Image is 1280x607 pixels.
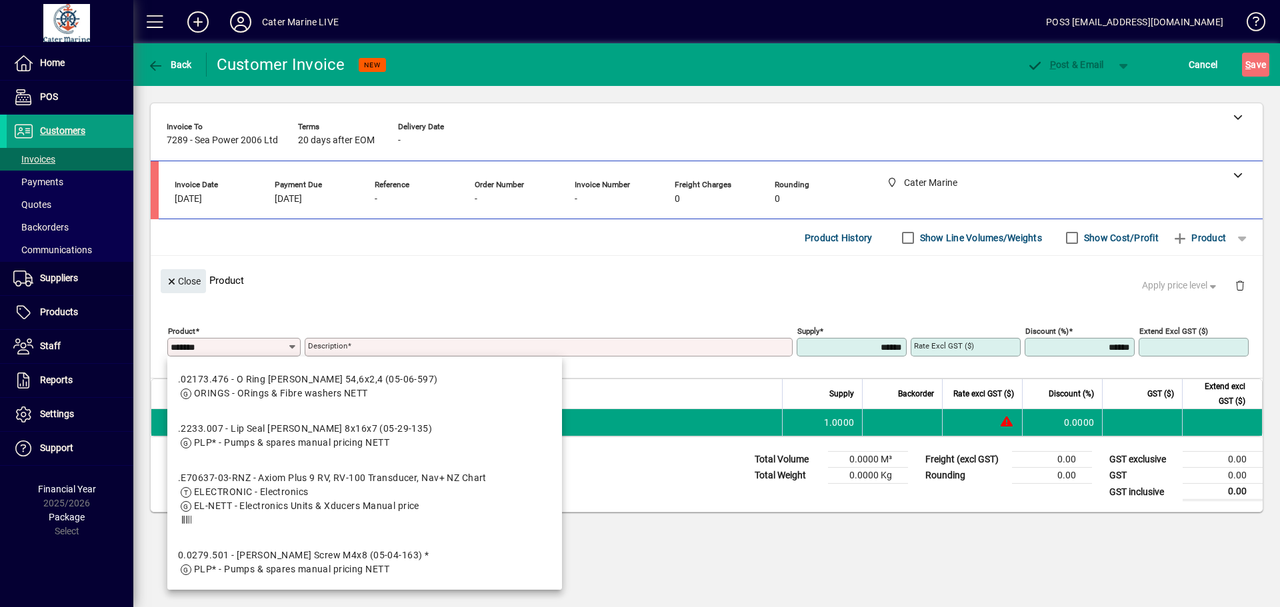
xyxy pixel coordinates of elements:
span: PLP* - Pumps & spares manual pricing NETT [194,437,389,448]
span: Backorders [13,222,69,233]
span: Backorder [898,386,934,401]
span: NEW [364,61,381,69]
td: 0.00 [1012,468,1092,484]
span: - [398,135,401,146]
span: Product History [805,227,873,249]
button: Back [144,53,195,77]
div: .2233.007 - Lip Seal [PERSON_NAME] 8x16x7 (05-29-135) [178,422,432,436]
td: 0.0000 [1022,409,1102,436]
span: 0 [675,194,680,205]
a: Home [7,47,133,80]
button: Close [161,269,206,293]
mat-label: Rate excl GST ($) [914,341,974,350]
a: Communications [7,239,133,261]
div: Product [151,256,1263,304]
td: 0.00 [1183,452,1263,468]
app-page-header-button: Back [133,53,207,77]
a: Settings [7,398,133,431]
span: Customers [40,125,85,136]
a: Reports [7,364,133,397]
span: Staff [40,340,61,351]
span: Supply [829,386,854,401]
span: S [1245,59,1251,70]
button: Product History [799,226,878,250]
span: POS [40,91,58,102]
a: Products [7,296,133,329]
span: P [1050,59,1056,70]
a: Invoices [7,148,133,171]
td: Rounding [919,468,1012,484]
td: 0.00 [1183,484,1263,500]
span: Package [49,512,85,522]
mat-label: Discount (%) [1025,326,1069,336]
a: Backorders [7,216,133,239]
span: - [575,194,577,205]
a: Staff [7,330,133,363]
app-page-header-button: Delete [1224,279,1256,291]
span: ave [1245,54,1266,75]
div: Customer Invoice [217,54,345,75]
span: Products [40,306,78,317]
td: 0.00 [1183,468,1263,484]
span: Rate excl GST ($) [953,386,1014,401]
td: GST exclusive [1103,452,1183,468]
span: Financial Year [38,484,96,494]
label: Show Cost/Profit [1081,231,1159,245]
button: Save [1242,53,1269,77]
span: Suppliers [40,273,78,283]
td: 0.0000 M³ [828,452,908,468]
span: - [475,194,477,205]
td: Total Volume [748,452,828,468]
span: ost & Email [1027,59,1104,70]
div: POS3 [EMAIL_ADDRESS][DOMAIN_NAME] [1046,11,1223,33]
span: Settings [40,408,74,419]
a: Suppliers [7,262,133,295]
a: Quotes [7,193,133,216]
td: GST [1103,468,1183,484]
span: - [375,194,377,205]
mat-option: .E70637-03-RNZ - Axiom Plus 9 RV, RV-100 Transducer, Nav+ NZ Chart [167,460,562,538]
span: 20 days after EOM [298,135,375,146]
span: EL-NETT - Electronics Units & Xducers Manual price [194,500,419,511]
span: Payments [13,177,63,187]
span: Cancel [1189,54,1218,75]
span: 0 [775,194,780,205]
a: Knowledge Base [1237,3,1263,46]
div: .02173.476 - O Ring [PERSON_NAME] 54,6x2,4 (05-06-597) [178,372,438,386]
button: Cancel [1185,53,1221,77]
span: ELECTRONIC - Electronics [194,486,309,497]
span: 1.0000 [824,416,855,429]
td: 0.0000 Kg [828,468,908,484]
span: Support [40,442,73,453]
mat-option: 0.0279.501 - Johnson Screw M4x8 (05-04-163) * [167,538,562,587]
span: Reports [40,374,73,385]
span: Extend excl GST ($) [1191,379,1245,408]
td: Total Weight [748,468,828,484]
span: ORINGS - ORings & Fibre washers NETT [194,388,368,398]
span: Communications [13,245,92,255]
button: Delete [1224,269,1256,301]
span: Discount (%) [1049,386,1094,401]
div: Cater Marine LIVE [262,11,339,33]
button: Profile [219,10,262,34]
a: POS [7,81,133,114]
td: GST inclusive [1103,484,1183,500]
div: 0.0279.501 - [PERSON_NAME] Screw M4x8 (05-04-163) * [178,548,429,562]
mat-label: Product [168,326,195,336]
div: .E70637-03-RNZ - Axiom Plus 9 RV, RV-100 Transducer, Nav+ NZ Chart [178,471,487,485]
span: Quotes [13,199,51,210]
span: Back [147,59,192,70]
span: 7289 - Sea Power 2006 Ltd [167,135,278,146]
button: Apply price level [1137,274,1225,298]
span: [DATE] [275,194,302,205]
button: Post & Email [1020,53,1111,77]
button: Add [177,10,219,34]
mat-option: .2233.007 - Lip Seal Johnson 8x16x7 (05-29-135) [167,411,562,460]
a: Payments [7,171,133,193]
mat-option: .02173.476 - O Ring Johnson 54,6x2,4 (05-06-597) [167,362,562,411]
span: Invoices [13,154,55,165]
span: Close [166,271,201,293]
span: GST ($) [1147,386,1174,401]
span: PLP* - Pumps & spares manual pricing NETT [194,564,389,574]
a: Support [7,432,133,465]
